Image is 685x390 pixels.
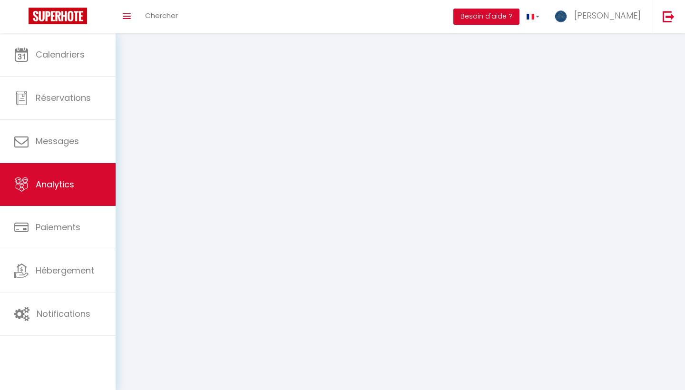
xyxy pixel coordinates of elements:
[36,92,91,104] span: Réservations
[453,9,519,25] button: Besoin d'aide ?
[36,221,80,233] span: Paiements
[36,178,74,190] span: Analytics
[663,10,675,22] img: logout
[36,264,94,276] span: Hébergement
[36,135,79,147] span: Messages
[37,308,90,320] span: Notifications
[574,10,641,21] span: [PERSON_NAME]
[8,4,36,32] button: Ouvrir le widget de chat LiveChat
[36,49,85,60] span: Calendriers
[554,9,568,23] img: ...
[145,10,178,20] span: Chercher
[29,8,87,24] img: Super Booking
